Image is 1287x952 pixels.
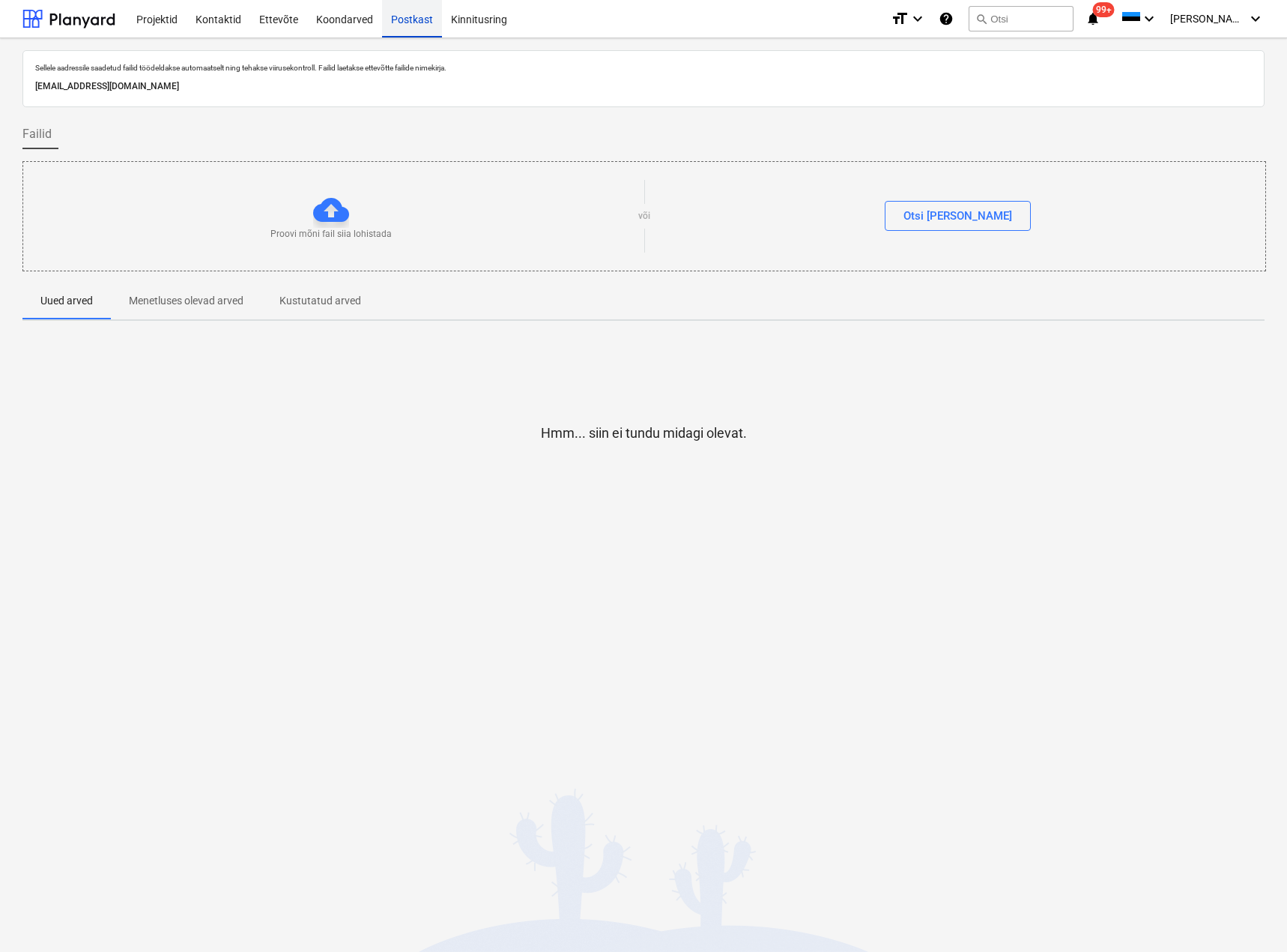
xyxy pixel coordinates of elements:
div: Proovi mõni fail siia lohistadavõiOtsi [PERSON_NAME] [22,161,1266,271]
p: [EMAIL_ADDRESS][DOMAIN_NAME] [35,79,1252,94]
p: või [638,210,650,223]
p: Proovi mõni fail siia lohistada [270,228,392,241]
p: Kustutatud arved [279,293,361,309]
p: Sellele aadressile saadetud failid töödeldakse automaatselt ning tehakse viirusekontroll. Failid ... [35,63,1252,73]
div: Vestlusvidin [1212,880,1287,952]
span: Failid [22,125,52,143]
p: Hmm... siin ei tundu midagi olevat. [541,424,747,442]
iframe: Chat Widget [1212,880,1287,952]
p: Uued arved [40,293,93,309]
p: Menetluses olevad arved [129,293,243,309]
div: Otsi [PERSON_NAME] [903,206,1012,226]
button: Otsi [PERSON_NAME] [885,201,1031,231]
